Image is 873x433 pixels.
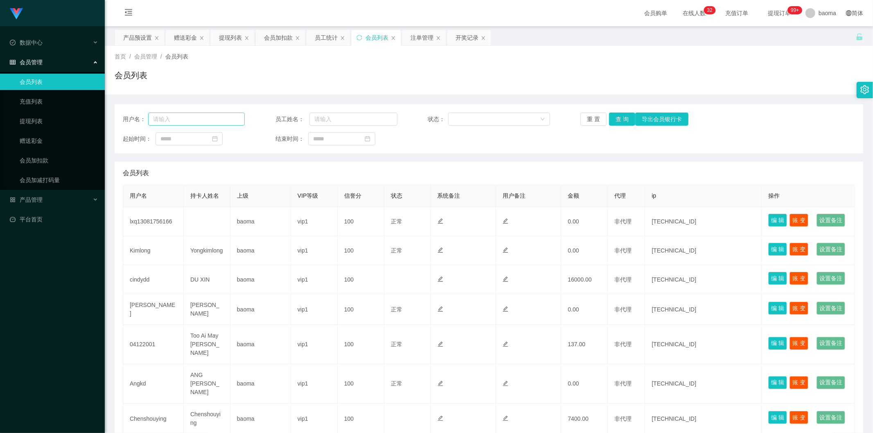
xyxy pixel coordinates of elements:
[645,265,762,294] td: [TECHNICAL_ID]
[190,192,219,199] span: 持卡人姓名
[123,325,184,364] td: 04122001
[230,364,291,404] td: baoma
[184,325,230,364] td: Too Ai May [PERSON_NAME]
[428,115,448,124] span: 状态：
[230,265,291,294] td: baoma
[115,69,147,81] h1: 会员列表
[817,337,845,350] button: 设置备注
[10,39,43,46] span: 数据中心
[391,380,402,387] span: 正常
[391,306,402,313] span: 正常
[790,411,808,424] button: 账 变
[291,236,338,265] td: vip1
[391,247,402,254] span: 正常
[481,36,486,41] i: 图标: close
[856,33,863,41] i: 图标: unlock
[438,341,443,347] i: 图标: edit
[10,196,43,203] span: 产品管理
[790,272,808,285] button: 账 变
[568,192,579,199] span: 金额
[20,172,98,188] a: 会员加减打码量
[614,218,632,225] span: 非代理
[365,30,388,45] div: 会员列表
[244,36,249,41] i: 图标: close
[635,113,688,126] button: 导出会员银行卡
[614,306,632,313] span: 非代理
[165,53,188,60] span: 会员列表
[315,30,338,45] div: 员工统计
[10,8,23,20] img: logo.9652507e.png
[10,59,43,65] span: 会员管理
[817,243,845,256] button: 设置备注
[768,272,787,285] button: 编 辑
[338,207,384,236] td: 100
[230,294,291,325] td: baoma
[391,192,402,199] span: 状态
[652,192,656,199] span: ip
[561,265,608,294] td: 16000.00
[438,381,443,386] i: 图标: edit
[123,364,184,404] td: Angkd
[710,6,713,14] p: 2
[768,376,787,389] button: 编 辑
[129,53,131,60] span: /
[174,30,197,45] div: 赠送彩金
[645,207,762,236] td: [TECHNICAL_ID]
[219,30,242,45] div: 提现列表
[817,272,845,285] button: 设置备注
[115,53,126,60] span: 首页
[561,207,608,236] td: 0.00
[846,10,852,16] i: 图标: global
[123,135,156,143] span: 起始时间：
[338,364,384,404] td: 100
[291,207,338,236] td: vip1
[20,74,98,90] a: 会员列表
[123,30,152,45] div: 产品预设置
[790,337,808,350] button: 账 变
[503,192,526,199] span: 用户备注
[438,247,443,253] i: 图标: edit
[561,294,608,325] td: 0.00
[438,276,443,282] i: 图标: edit
[817,302,845,315] button: 设置备注
[230,207,291,236] td: baoma
[20,93,98,110] a: 充值列表
[438,218,443,224] i: 图标: edit
[237,192,248,199] span: 上级
[338,294,384,325] td: 100
[768,243,787,256] button: 编 辑
[340,36,345,41] i: 图标: close
[790,302,808,315] button: 账 变
[298,192,318,199] span: VIP等级
[230,325,291,364] td: baoma
[148,113,245,126] input: 请输入
[264,30,293,45] div: 会员加扣款
[645,236,762,265] td: [TECHNICAL_ID]
[614,380,632,387] span: 非代理
[20,113,98,129] a: 提现列表
[184,236,230,265] td: Yongkimlong
[860,85,869,94] i: 图标: setting
[764,10,795,16] span: 提现订单
[199,36,204,41] i: 图标: close
[160,53,162,60] span: /
[817,214,845,227] button: 设置备注
[503,381,508,386] i: 图标: edit
[391,218,402,225] span: 正常
[20,133,98,149] a: 赠送彩金
[123,207,184,236] td: lxq13081756166
[436,36,441,41] i: 图标: close
[768,411,787,424] button: 编 辑
[230,236,291,265] td: baoma
[10,40,16,45] i: 图标: check-circle-o
[10,197,16,203] i: 图标: appstore-o
[503,247,508,253] i: 图标: edit
[503,415,508,421] i: 图标: edit
[503,341,508,347] i: 图标: edit
[275,135,308,143] span: 结束时间：
[503,276,508,282] i: 图标: edit
[561,364,608,404] td: 0.00
[338,325,384,364] td: 100
[184,364,230,404] td: ANG [PERSON_NAME]
[817,376,845,389] button: 设置备注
